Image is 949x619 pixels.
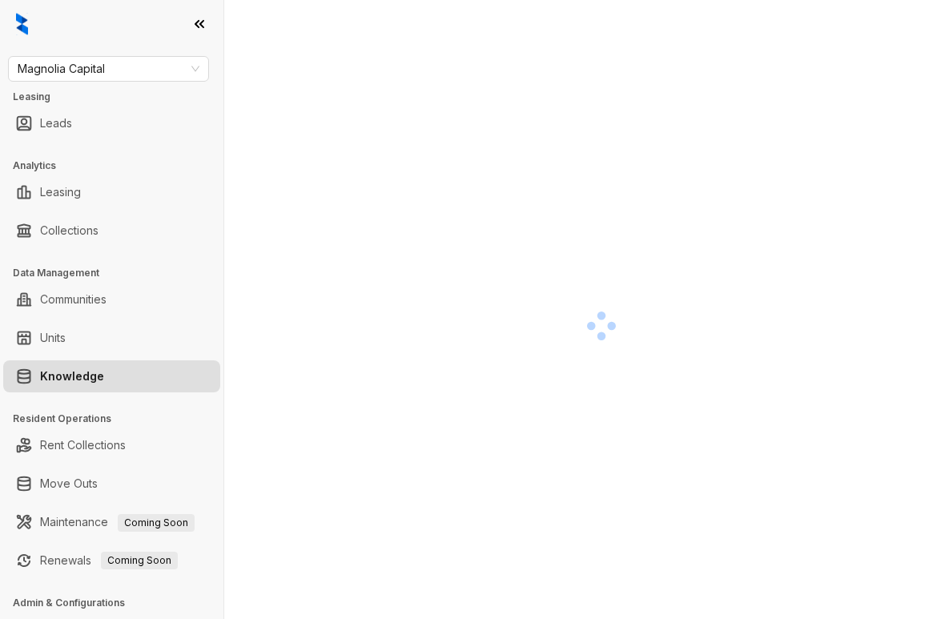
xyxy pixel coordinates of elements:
[40,176,81,208] a: Leasing
[16,13,28,35] img: logo
[18,57,199,81] span: Magnolia Capital
[3,429,220,461] li: Rent Collections
[3,107,220,139] li: Leads
[101,552,178,569] span: Coming Soon
[13,266,223,280] h3: Data Management
[13,90,223,104] h3: Leasing
[3,176,220,208] li: Leasing
[13,159,223,173] h3: Analytics
[40,283,107,316] a: Communities
[3,545,220,577] li: Renewals
[3,468,220,500] li: Move Outs
[118,514,195,532] span: Coming Soon
[40,215,99,247] a: Collections
[40,322,66,354] a: Units
[3,283,220,316] li: Communities
[40,429,126,461] a: Rent Collections
[3,322,220,354] li: Units
[40,360,104,392] a: Knowledge
[3,506,220,538] li: Maintenance
[3,215,220,247] li: Collections
[13,412,223,426] h3: Resident Operations
[40,107,72,139] a: Leads
[40,468,98,500] a: Move Outs
[40,545,178,577] a: RenewalsComing Soon
[13,596,223,610] h3: Admin & Configurations
[3,360,220,392] li: Knowledge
